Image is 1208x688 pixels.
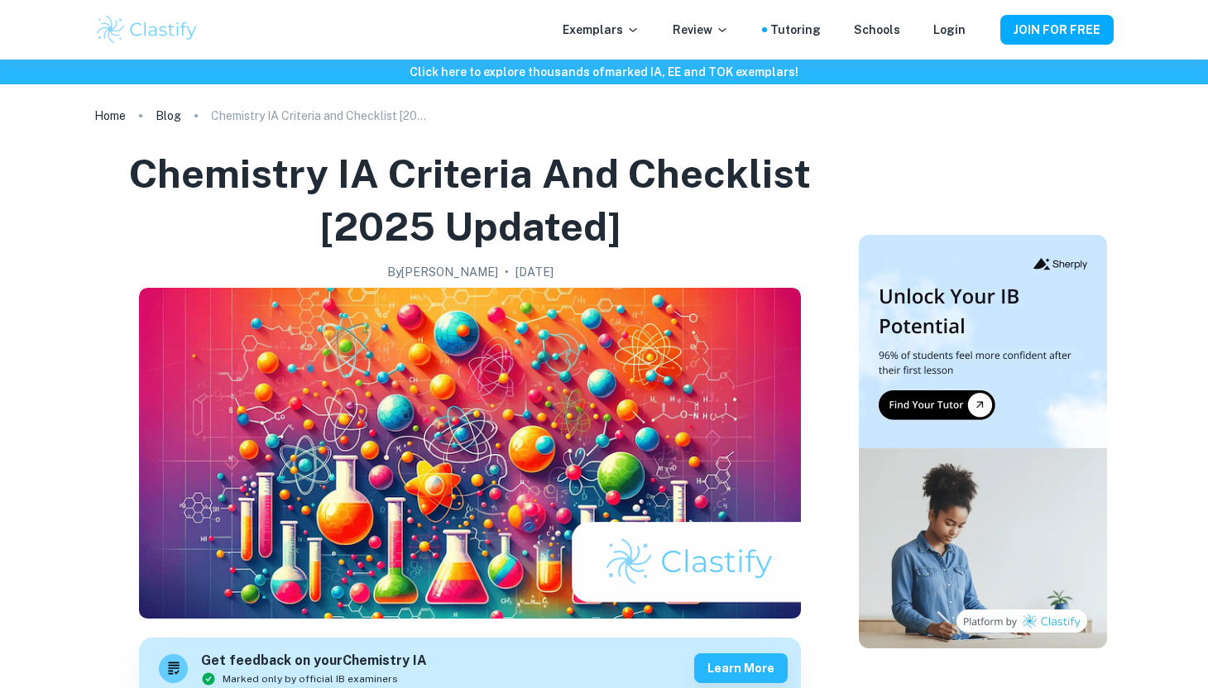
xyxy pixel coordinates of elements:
h1: Chemistry IA Criteria and Checklist [2025 updated] [101,147,839,253]
a: Schools [854,21,900,39]
a: Login [933,21,966,39]
p: Chemistry IA Criteria and Checklist [2025 updated] [211,107,426,125]
img: Thumbnail [859,235,1107,648]
button: Help and Feedback [979,26,987,34]
a: Blog [156,104,181,127]
p: Exemplars [563,21,640,39]
img: Clastify logo [94,13,199,46]
h2: By [PERSON_NAME] [387,263,498,281]
span: Marked only by official IB examiners [223,671,398,686]
a: Home [94,104,126,127]
p: • [505,263,509,281]
button: JOIN FOR FREE [1000,15,1114,45]
a: Tutoring [770,21,821,39]
img: Chemistry IA Criteria and Checklist [2025 updated] cover image [139,288,801,619]
p: Review [673,21,729,39]
h2: [DATE] [515,263,554,281]
h6: Click here to explore thousands of marked IA, EE and TOK exemplars ! [3,63,1205,81]
button: Learn more [694,653,788,683]
h6: Get feedback on your Chemistry IA [201,651,427,671]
